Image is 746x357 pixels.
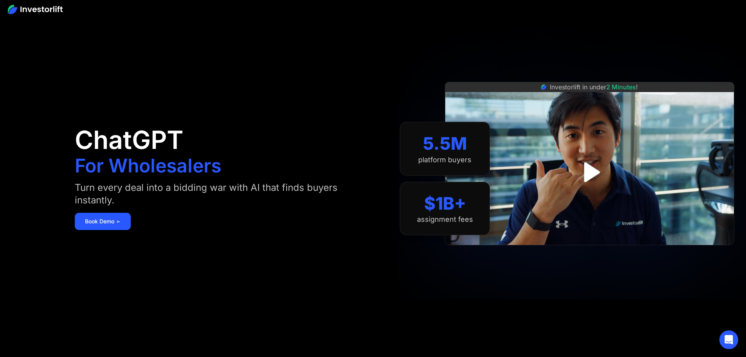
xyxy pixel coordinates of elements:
[75,127,183,152] h1: ChatGPT
[75,213,131,230] a: Book Demo ➢
[550,82,638,92] div: Investorlift in under !
[424,193,466,214] div: $1B+
[606,83,636,91] span: 2 Minutes
[531,249,648,259] iframe: Customer reviews powered by Trustpilot
[719,330,738,349] div: Open Intercom Messenger
[572,155,607,190] a: open lightbox
[75,181,357,207] div: Turn every deal into a bidding war with AI that finds buyers instantly.
[423,133,467,154] div: 5.5M
[418,156,471,164] div: platform buyers
[417,215,473,224] div: assignment fees
[75,156,221,175] h1: For Wholesalers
